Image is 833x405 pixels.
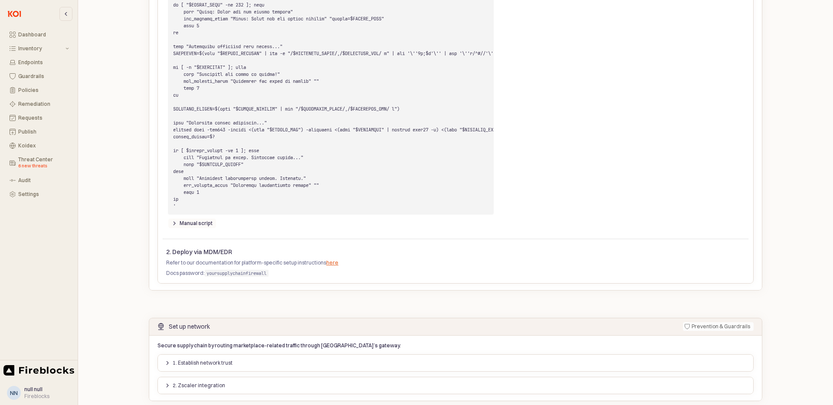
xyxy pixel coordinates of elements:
div: Audit [18,177,69,183]
div: Fireblocks [24,393,49,400]
div: Inventory [18,46,64,52]
p: Docs password: [166,269,745,277]
div: Guardrails [18,73,69,79]
div: Set up network [169,323,210,330]
button: nn [7,386,21,400]
div: Publish [18,129,69,135]
button: Policies [4,84,74,96]
button: Dashboard [4,29,74,41]
p: 1. Establish network trust [173,359,233,366]
div: Endpoints [18,59,69,65]
div: Prevention & Guardrails [692,322,750,331]
p: Secure supply chain by routing marketplace-related traffic through [GEOGRAPHIC_DATA]’s gateway. [157,342,475,349]
button: 2. Zscaler integration [161,380,229,391]
button: Requests [4,112,74,124]
button: Guardrails [4,70,74,82]
div: Settings [18,191,69,197]
button: Threat Center [4,154,74,173]
div: Threat Center [18,157,69,170]
button: Inventory [4,42,74,55]
a: here [326,259,338,266]
h6: 2. Deploy via MDM/EDR [166,248,495,256]
div: Policies [18,87,69,93]
button: Publish [4,126,74,138]
button: Audit [4,174,74,186]
p: 2. Zscaler integration [173,382,225,389]
div: Koidex [18,143,69,149]
div: Dashboard [18,32,69,38]
p: Refer to our documentation for platform-specific setup instructions [166,259,745,267]
div: Requests [18,115,69,121]
div: Remediation [18,101,69,107]
button: Endpoints [4,56,74,69]
code: yoursupplychainfirewall [205,269,269,277]
div: 6 new threats [18,163,69,170]
p: Manual script [180,220,213,227]
button: Koidex [4,140,74,152]
button: Settings [4,188,74,200]
button: Manual script [168,218,216,229]
button: 1. Establish network trust [161,358,236,368]
div: nn [10,389,18,397]
button: Remediation [4,98,74,110]
span: null null [24,386,43,392]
